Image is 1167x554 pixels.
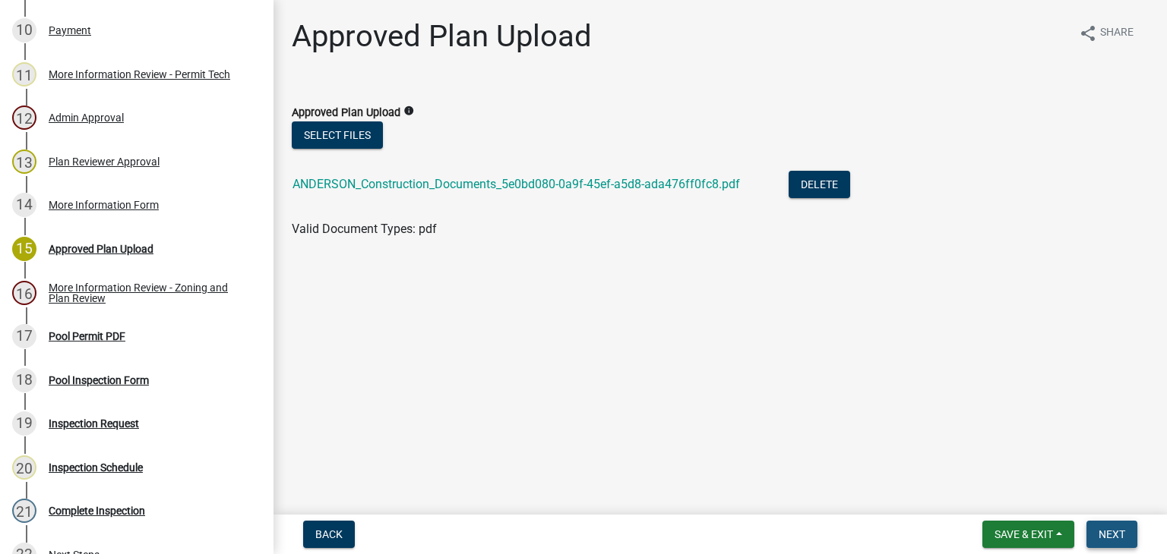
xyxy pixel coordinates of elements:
[49,418,139,429] div: Inspection Request
[789,178,850,193] wm-modal-confirm: Delete Document
[49,244,153,254] div: Approved Plan Upload
[982,521,1074,548] button: Save & Exit
[12,105,36,130] div: 12
[292,121,383,149] button: Select files
[12,150,36,174] div: 13
[1067,18,1146,48] button: shareShare
[49,331,125,342] div: Pool Permit PDF
[12,18,36,42] div: 10
[12,368,36,392] div: 18
[49,375,149,386] div: Pool Inspection Form
[12,324,36,348] div: 17
[12,193,36,217] div: 14
[12,455,36,480] div: 20
[1099,528,1125,540] span: Next
[12,499,36,523] div: 21
[292,18,592,55] h1: Approved Plan Upload
[12,237,36,261] div: 15
[1079,24,1097,42] i: share
[995,528,1053,540] span: Save & Exit
[1100,24,1134,42] span: Share
[49,505,145,516] div: Complete Inspection
[293,177,740,191] a: ANDERSON_Construction_Documents_5e0bd080-0a9f-45ef-a5d8-ada476ff0fc8.pdf
[403,105,414,116] i: info
[49,282,249,304] div: More Information Review - Zoning and Plan Review
[49,200,159,210] div: More Information Form
[12,411,36,436] div: 19
[292,222,437,236] span: Valid Document Types: pdf
[292,108,400,118] label: Approved Plan Upload
[303,521,355,548] button: Back
[1086,521,1137,548] button: Next
[49,25,91,36] div: Payment
[49,69,230,80] div: More Information Review - Permit Tech
[49,112,124,123] div: Admin Approval
[12,281,36,305] div: 16
[49,156,160,167] div: Plan Reviewer Approval
[789,171,850,198] button: Delete
[12,62,36,87] div: 11
[315,528,343,540] span: Back
[49,462,143,473] div: Inspection Schedule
